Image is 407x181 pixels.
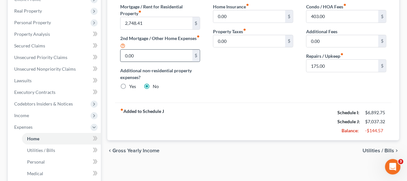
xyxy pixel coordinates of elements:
[285,10,293,23] div: $
[107,148,112,153] i: chevron_left
[14,8,42,14] span: Real Property
[365,127,386,134] div: -$144.57
[107,148,160,153] button: chevron_left Gross Yearly Income
[337,119,360,124] strong: Schedule J:
[14,55,67,60] span: Unsecured Priority Claims
[129,83,136,90] label: Yes
[22,133,101,145] a: Home
[306,53,344,59] label: Repairs / Upkeep
[306,60,378,72] input: --
[213,10,285,23] input: --
[192,50,200,62] div: $
[9,63,101,75] a: Unsecured Nonpriority Claims
[246,3,249,6] i: fiber_manual_record
[213,28,246,35] label: Property Taxes
[14,124,33,130] span: Expenses
[138,10,141,13] i: fiber_manual_record
[213,35,285,47] input: --
[306,35,378,47] input: --
[14,66,76,72] span: Unsecured Nonpriority Claims
[340,53,344,56] i: fiber_manual_record
[9,75,101,86] a: Lawsuits
[14,113,29,118] span: Income
[342,128,359,133] strong: Balance:
[22,156,101,168] a: Personal
[120,35,200,49] label: 2nd Mortgage / Other Home Expenses
[9,86,101,98] a: Executory Contracts
[9,28,101,40] a: Property Analysis
[365,109,386,116] div: $6,892.75
[14,20,51,25] span: Personal Property
[14,101,73,106] span: Codebtors Insiders & Notices
[120,108,123,111] i: fiber_manual_record
[14,43,45,48] span: Secured Claims
[27,147,55,153] span: Utilities / Bills
[112,148,160,153] span: Gross Yearly Income
[285,35,293,47] div: $
[22,145,101,156] a: Utilities / Bills
[121,17,192,29] input: --
[120,3,200,17] label: Mortgage / Rent for Residential Property
[22,168,101,179] a: Medical
[197,35,200,38] i: fiber_manual_record
[27,171,43,176] span: Medical
[213,3,249,10] label: Home Insurance
[306,10,378,23] input: --
[343,3,346,6] i: fiber_manual_record
[192,17,200,29] div: $
[14,31,50,37] span: Property Analysis
[378,60,386,72] div: $
[243,28,246,31] i: fiber_manual_record
[337,110,359,115] strong: Schedule I:
[27,159,45,165] span: Personal
[385,159,401,175] iframe: Intercom live chat
[14,89,55,95] span: Executory Contracts
[9,52,101,63] a: Unsecured Priority Claims
[120,67,200,81] label: Additional non-residential property expenses?
[363,148,394,153] span: Utilities / Bills
[363,148,399,153] button: Utilities / Bills chevron_right
[121,50,192,62] input: --
[378,35,386,47] div: $
[365,118,386,125] div: $7,037.32
[398,159,403,164] span: 3
[306,3,346,10] label: Condo / HOA Fees
[120,108,164,135] strong: Added to Schedule J
[153,83,159,90] label: No
[378,10,386,23] div: $
[306,28,337,35] label: Additional Fees
[394,148,399,153] i: chevron_right
[27,136,39,141] span: Home
[9,40,101,52] a: Secured Claims
[14,78,32,83] span: Lawsuits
